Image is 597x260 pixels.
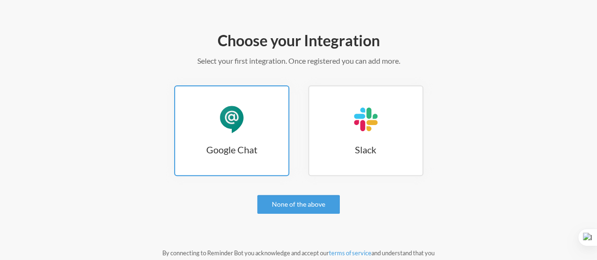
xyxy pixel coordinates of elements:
h3: Slack [309,143,422,156]
a: terms of service [329,249,371,257]
a: None of the above [257,195,340,214]
p: Select your first integration. Once registered you can add more. [28,55,569,67]
h3: Google Chat [175,143,288,156]
h2: Choose your Integration [28,31,569,50]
